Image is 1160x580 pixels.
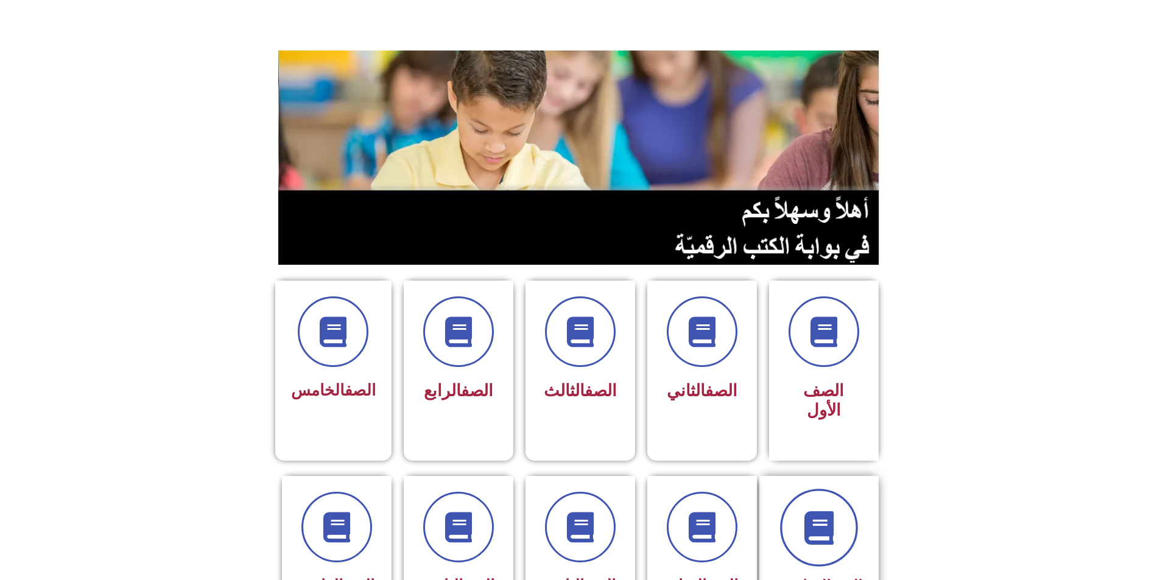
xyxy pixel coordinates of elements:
a: الصف [585,381,617,400]
span: الصف الأول [803,381,844,420]
a: الصف [461,381,493,400]
span: الرابع [424,381,493,400]
span: الثاني [667,381,737,400]
span: الخامس [291,381,376,399]
a: الصف [705,381,737,400]
span: الثالث [544,381,617,400]
a: الصف [345,381,376,399]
